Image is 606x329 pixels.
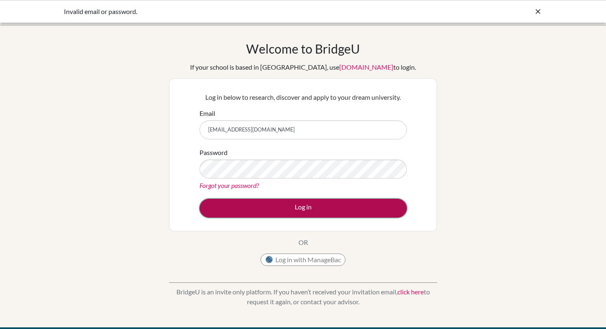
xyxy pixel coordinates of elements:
p: OR [298,237,308,247]
label: Password [200,148,228,157]
label: Email [200,108,215,118]
a: click here [397,288,424,296]
button: Log in [200,199,407,218]
p: Log in below to research, discover and apply to your dream university. [200,92,407,102]
button: Log in with ManageBac [261,254,345,266]
div: Invalid email or password. [64,7,418,16]
div: If your school is based in [GEOGRAPHIC_DATA], use to login. [190,62,416,72]
a: Forgot your password? [200,181,259,189]
a: [DOMAIN_NAME] [339,63,393,71]
p: BridgeU is an invite only platform. If you haven’t received your invitation email, to request it ... [169,287,437,307]
h1: Welcome to BridgeU [246,41,360,56]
